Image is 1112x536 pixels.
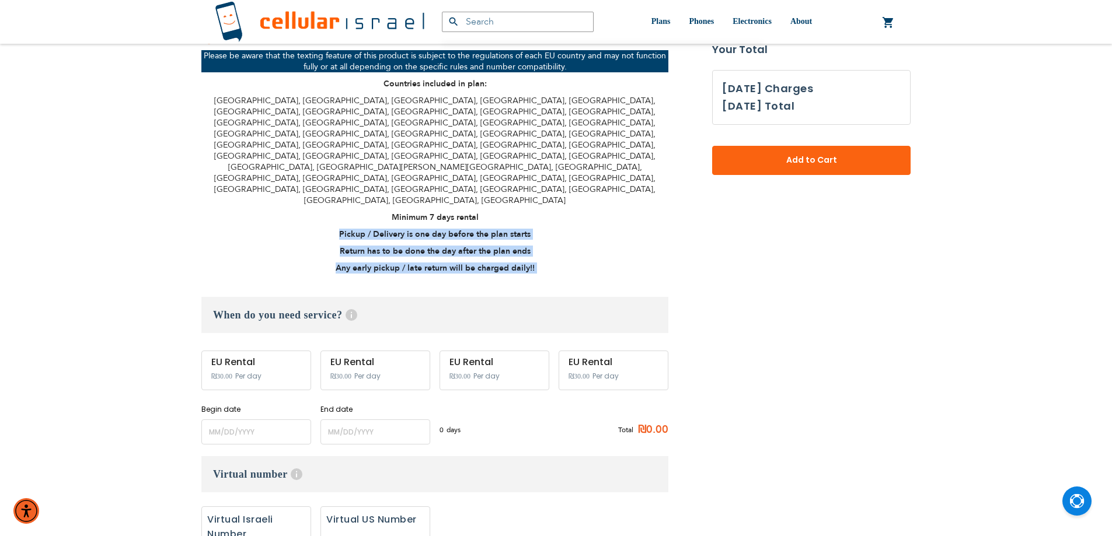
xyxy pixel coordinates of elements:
h3: Virtual number [201,456,668,492]
input: Search [442,12,594,32]
span: Electronics [733,17,772,26]
input: MM/DD/YYYY [201,419,311,444]
span: Plans [651,17,671,26]
div: Accessibility Menu [13,498,39,524]
div: EU Rental [330,357,420,367]
span: days [447,425,461,435]
span: Per day [235,371,262,381]
span: Phones [689,17,714,26]
button: Add to Cart [712,146,911,175]
div: EU Rental [569,357,658,367]
span: ₪30.00 [569,372,590,380]
span: Help [346,309,357,321]
strong: Return has to be done the day after the plan ends [340,246,531,257]
p: [GEOGRAPHIC_DATA], [GEOGRAPHIC_DATA], [GEOGRAPHIC_DATA], [GEOGRAPHIC_DATA], [GEOGRAPHIC_DATA], [G... [201,95,668,206]
div: EU Rental [449,357,539,367]
span: Per day [354,371,381,381]
span: ₪0.00 [633,421,668,439]
span: 0 [440,425,447,435]
strong: Countries included in plan: [384,78,487,89]
span: About [790,17,812,26]
span: ₪30.00 [211,372,232,380]
h3: When do you need service? [201,297,668,333]
span: ₪30.00 [449,372,470,380]
label: End date [320,404,430,415]
h3: [DATE] Total [722,97,794,115]
span: ₪30.00 [330,372,351,380]
span: Help [291,468,302,480]
label: Begin date [201,404,311,415]
span: Total [618,425,633,435]
strong: Your Total [712,41,911,58]
div: EU Rental [211,357,301,367]
p: Please be aware that the texting feature of this product is subject to the regulations of each EU... [201,50,668,72]
span: Per day [592,371,619,381]
span: Add to Cart [751,155,872,167]
strong: Any early pickup / late return will be charged daily!! [336,262,535,274]
input: MM/DD/YYYY [320,419,430,444]
span: Per day [473,371,500,381]
strong: Pickup / Delivery is one day before the plan starts [339,229,531,240]
h3: [DATE] Charges [722,80,901,97]
strong: Minimum 7 days rental [392,212,479,223]
img: Cellular Israel Logo [215,1,424,43]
